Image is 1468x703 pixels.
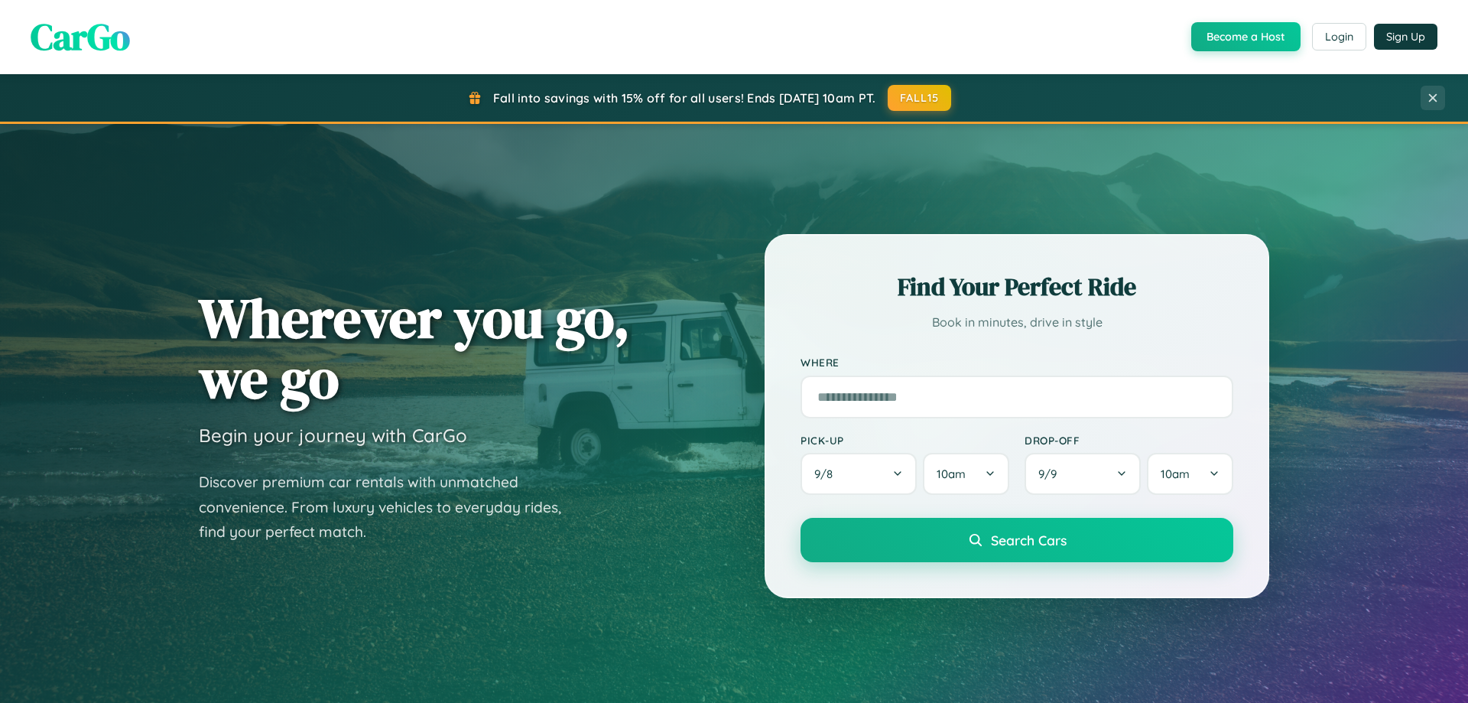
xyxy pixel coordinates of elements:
[493,90,876,106] span: Fall into savings with 15% off for all users! Ends [DATE] 10am PT.
[1147,453,1233,495] button: 10am
[1038,467,1064,481] span: 9 / 9
[1025,434,1233,447] label: Drop-off
[1025,453,1141,495] button: 9/9
[1374,24,1437,50] button: Sign Up
[923,453,1009,495] button: 10am
[801,311,1233,334] p: Book in minutes, drive in style
[801,518,1233,562] button: Search Cars
[801,356,1233,369] label: Where
[991,532,1067,548] span: Search Cars
[31,11,130,62] span: CarGo
[801,453,917,495] button: 9/8
[1312,23,1366,50] button: Login
[199,288,630,408] h1: Wherever you go, we go
[801,434,1009,447] label: Pick-up
[814,467,840,481] span: 9 / 8
[1191,22,1301,51] button: Become a Host
[1161,467,1190,481] span: 10am
[888,85,952,111] button: FALL15
[937,467,966,481] span: 10am
[801,270,1233,304] h2: Find Your Perfect Ride
[199,470,581,545] p: Discover premium car rentals with unmatched convenience. From luxury vehicles to everyday rides, ...
[199,424,467,447] h3: Begin your journey with CarGo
